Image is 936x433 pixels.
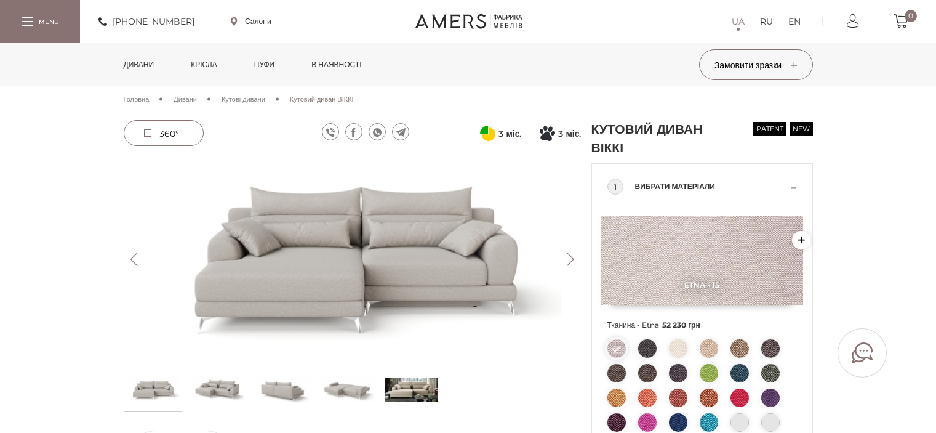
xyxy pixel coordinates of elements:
[345,123,362,140] a: facebook
[607,179,623,195] div: 1
[558,126,581,141] span: 3 міс.
[790,122,813,136] span: new
[231,16,271,27] a: Салони
[540,126,555,141] svg: Покупка частинами від Монобанку
[560,253,582,266] button: Next
[601,280,803,289] span: Etna - 15
[635,179,788,194] span: Вибрати матеріали
[699,49,813,80] button: Замовити зразки
[714,60,797,71] span: Замовити зразки
[255,371,309,408] img: Кутовий диван ВІККІ s-2
[385,371,438,408] img: s_Кутовий Диван
[732,14,745,29] a: UA
[114,43,164,86] a: Дивани
[245,43,284,86] a: Пуфи
[124,253,145,266] button: Previous
[159,128,179,139] span: 360°
[320,371,374,408] img: Кутовий диван ВІККІ s-3
[302,43,370,86] a: в наявності
[98,14,194,29] a: [PHONE_NUMBER]
[174,94,197,105] a: Дивани
[124,157,582,362] img: Кутовий диван ВІККІ -0
[591,120,733,157] h1: Кутовий диван ВІККІ
[905,10,917,22] span: 0
[124,120,204,146] a: 360°
[322,123,339,140] a: viber
[126,371,180,408] img: Кутовий диван ВІККІ s-0
[607,317,797,333] span: Тканина - Etna
[480,126,495,141] svg: Оплата частинами від ПриватБанку
[662,320,700,330] span: 52 230 грн
[191,371,244,408] img: Кутовий диван ВІККІ s-1
[788,14,801,29] a: EN
[760,14,773,29] a: RU
[174,95,197,103] span: Дивани
[124,94,150,105] a: Головна
[753,122,786,136] span: patent
[124,95,150,103] span: Головна
[222,95,265,103] span: Кутові дивани
[222,94,265,105] a: Кутові дивани
[601,216,803,305] img: Etna - 15
[392,123,409,140] a: telegram
[182,43,226,86] a: Крісла
[498,126,521,141] span: 3 міс.
[369,123,386,140] a: whatsapp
